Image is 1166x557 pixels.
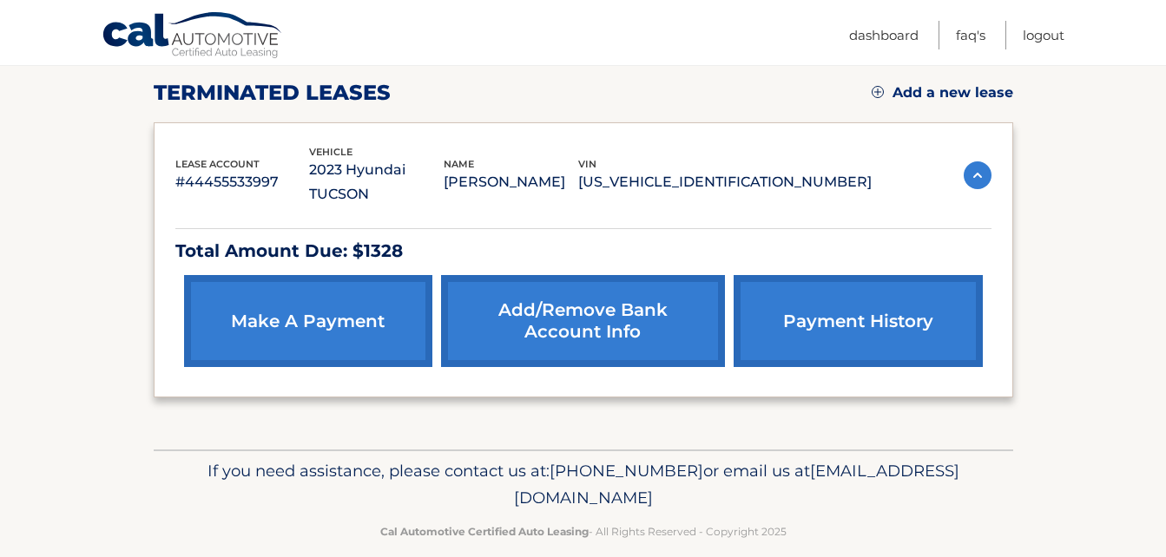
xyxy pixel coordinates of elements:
a: make a payment [184,275,432,367]
a: Dashboard [849,21,919,49]
h2: terminated leases [154,80,391,106]
a: Cal Automotive [102,11,284,62]
p: If you need assistance, please contact us at: or email us at [165,457,1002,513]
a: Add/Remove bank account info [441,275,725,367]
span: lease account [175,158,260,170]
span: [PHONE_NUMBER] [550,461,703,481]
p: #44455533997 [175,170,310,194]
a: Logout [1023,21,1064,49]
a: Add a new lease [872,84,1013,102]
span: name [444,158,474,170]
p: [PERSON_NAME] [444,170,578,194]
span: vehicle [309,146,352,158]
a: FAQ's [956,21,985,49]
p: - All Rights Reserved - Copyright 2025 [165,522,1002,541]
img: add.svg [872,86,884,98]
span: vin [578,158,596,170]
p: [US_VEHICLE_IDENTIFICATION_NUMBER] [578,170,872,194]
img: accordion-active.svg [964,161,991,189]
p: Total Amount Due: $1328 [175,236,991,266]
p: 2023 Hyundai TUCSON [309,158,444,206]
strong: Cal Automotive Certified Auto Leasing [380,525,589,538]
a: payment history [734,275,982,367]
